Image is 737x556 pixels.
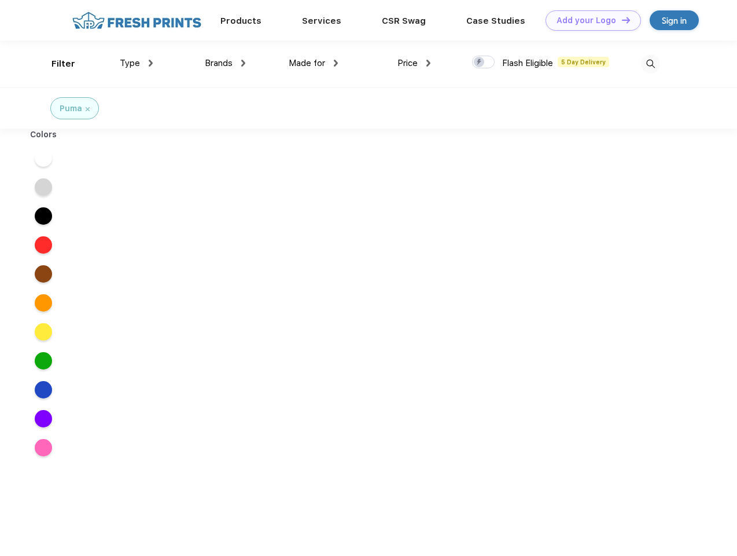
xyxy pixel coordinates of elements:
[241,60,245,67] img: dropdown.png
[641,54,660,74] img: desktop_search.svg
[382,16,426,26] a: CSR Swag
[557,16,616,25] div: Add your Logo
[69,10,205,31] img: fo%20logo%202.webp
[220,16,261,26] a: Products
[622,17,630,23] img: DT
[397,58,418,68] span: Price
[334,60,338,67] img: dropdown.png
[86,107,90,111] img: filter_cancel.svg
[21,129,66,141] div: Colors
[650,10,699,30] a: Sign in
[426,60,430,67] img: dropdown.png
[302,16,341,26] a: Services
[289,58,325,68] span: Made for
[205,58,233,68] span: Brands
[51,57,75,71] div: Filter
[502,58,553,68] span: Flash Eligible
[662,14,687,27] div: Sign in
[60,103,82,115] div: Puma
[558,57,609,67] span: 5 Day Delivery
[149,60,153,67] img: dropdown.png
[120,58,140,68] span: Type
